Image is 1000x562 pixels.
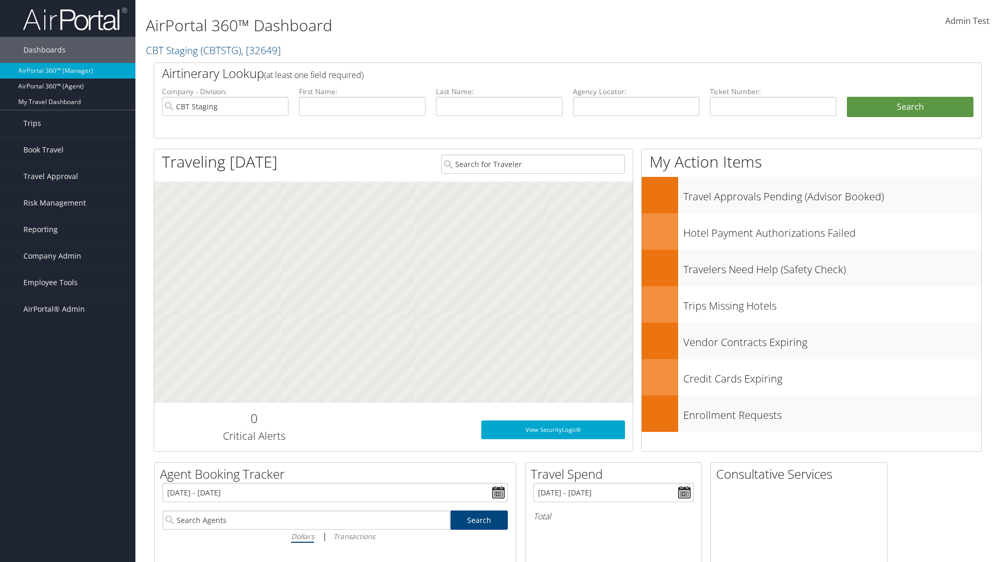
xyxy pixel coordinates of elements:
[162,410,346,427] h2: 0
[264,69,364,81] span: (at least one field required)
[531,465,702,483] h2: Travel Spend
[146,15,708,36] h1: AirPortal 360™ Dashboard
[642,359,981,395] a: Credit Cards Expiring
[441,155,625,174] input: Search for Traveler
[683,293,981,313] h3: Trips Missing Hotels
[23,7,127,31] img: airportal-logo.png
[642,395,981,432] a: Enrollment Requests
[847,97,973,118] button: Search
[642,177,981,213] a: Travel Approvals Pending (Advisor Booked)
[683,330,981,350] h3: Vendor Contracts Expiring
[573,86,699,97] label: Agency Locator:
[146,43,281,57] a: CBT Staging
[683,221,981,240] h3: Hotel Payment Authorizations Failed
[945,5,990,37] a: Admin Test
[642,151,981,173] h1: My Action Items
[291,531,314,541] i: Dollars
[162,510,450,530] input: Search Agents
[162,65,905,82] h2: Airtinerary Lookup
[241,43,281,57] span: , [ 32649 ]
[333,531,375,541] i: Transactions
[23,296,85,322] span: AirPortal® Admin
[162,530,508,543] div: |
[533,510,694,522] h6: Total
[710,86,836,97] label: Ticket Number:
[23,243,81,269] span: Company Admin
[23,137,64,163] span: Book Travel
[299,86,426,97] label: First Name:
[642,286,981,323] a: Trips Missing Hotels
[716,465,887,483] h2: Consultative Services
[23,163,78,189] span: Travel Approval
[683,257,981,277] h3: Travelers Need Help (Safety Check)
[683,366,981,386] h3: Credit Cards Expiring
[451,510,508,530] a: Search
[162,429,346,443] h3: Critical Alerts
[162,151,278,173] h1: Traveling [DATE]
[201,43,241,57] span: ( CBTSTG )
[23,216,58,242] span: Reporting
[160,465,516,483] h2: Agent Booking Tracker
[23,270,78,296] span: Employee Tools
[945,15,990,27] span: Admin Test
[23,110,41,136] span: Trips
[436,86,562,97] label: Last Name:
[162,86,289,97] label: Company - Division:
[481,420,625,439] a: View SecurityLogic®
[642,250,981,286] a: Travelers Need Help (Safety Check)
[23,190,86,216] span: Risk Management
[642,323,981,359] a: Vendor Contracts Expiring
[683,184,981,204] h3: Travel Approvals Pending (Advisor Booked)
[23,37,66,63] span: Dashboards
[642,213,981,250] a: Hotel Payment Authorizations Failed
[683,403,981,423] h3: Enrollment Requests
